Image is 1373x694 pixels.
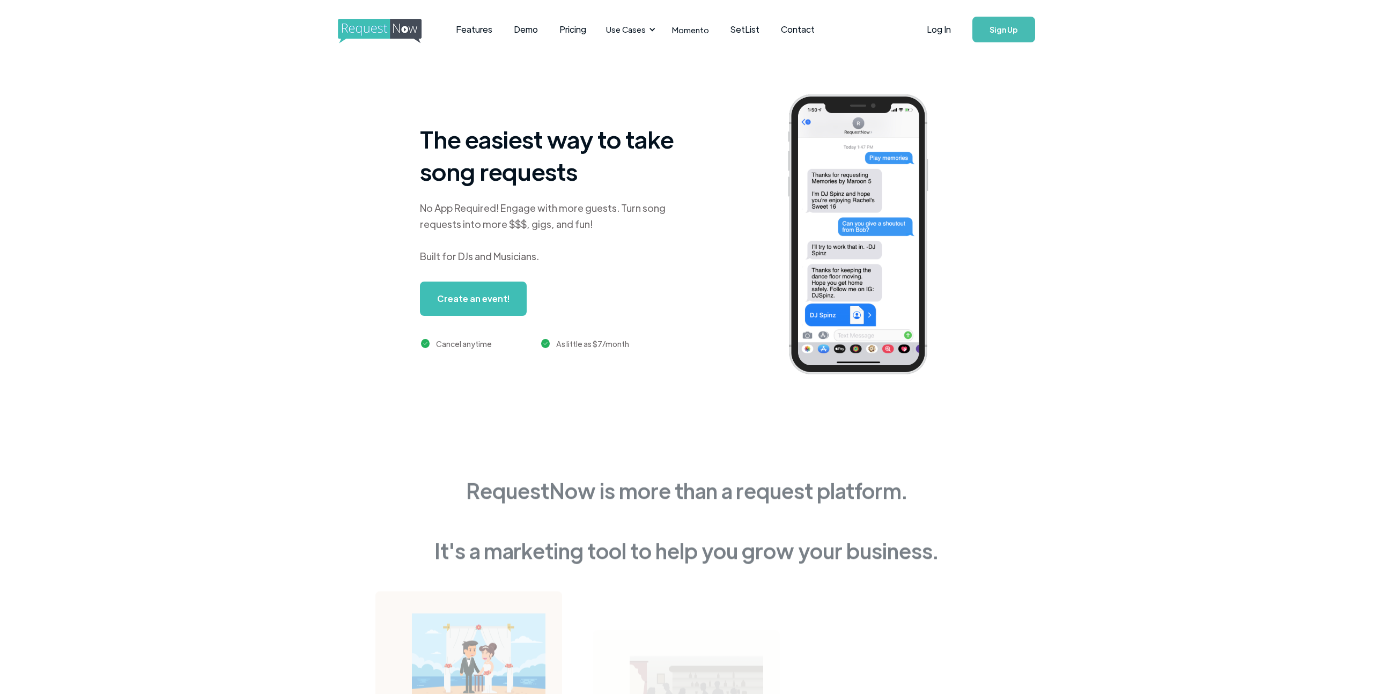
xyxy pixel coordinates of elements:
[420,200,688,264] div: No App Required! Engage with more guests. Turn song requests into more $$$, gigs, and fun! Built ...
[776,87,957,386] img: iphone screenshot
[972,17,1035,42] a: Sign Up
[556,337,629,350] div: As little as $7/month
[436,337,492,350] div: Cancel anytime
[770,13,825,46] a: Contact
[338,19,418,40] a: home
[338,19,441,43] img: requestnow logo
[503,13,549,46] a: Demo
[541,339,550,348] img: green checkmark
[720,13,770,46] a: SetList
[600,13,659,46] div: Use Cases
[916,11,962,48] a: Log In
[661,14,720,46] a: Momento
[420,282,527,316] a: Create an event!
[606,24,646,35] div: Use Cases
[445,13,503,46] a: Features
[549,13,597,46] a: Pricing
[420,123,688,187] h1: The easiest way to take song requests
[421,339,430,348] img: green checkmark
[434,476,939,566] div: RequestNow is more than a request platform. It's a marketing tool to help you grow your business.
